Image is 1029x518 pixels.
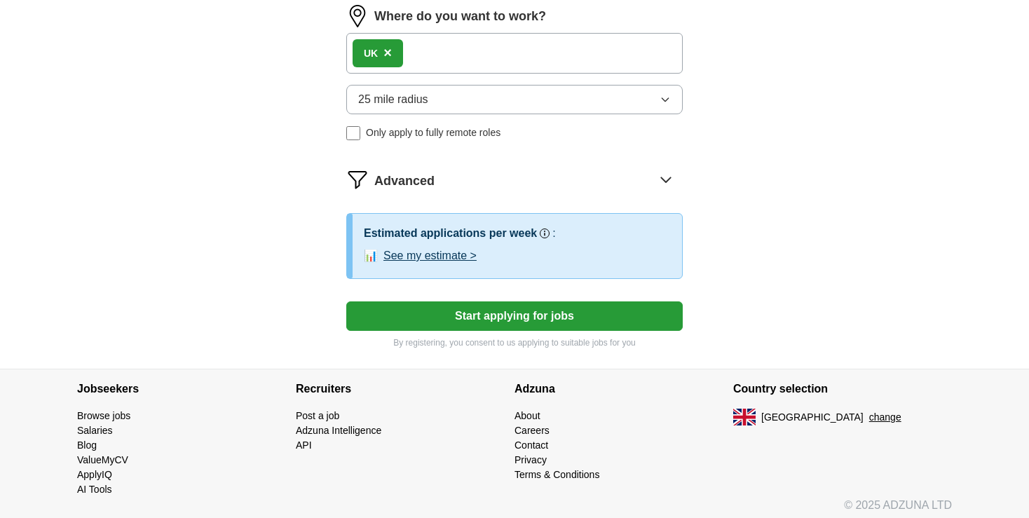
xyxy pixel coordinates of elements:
[514,454,547,465] a: Privacy
[346,168,369,191] img: filter
[383,43,392,64] button: ×
[514,425,550,436] a: Careers
[761,410,864,425] span: [GEOGRAPHIC_DATA]
[366,125,500,140] span: Only apply to fully remote roles
[358,91,428,108] span: 25 mile radius
[77,454,128,465] a: ValueMyCV
[77,484,112,495] a: AI Tools
[77,425,113,436] a: Salaries
[77,469,112,480] a: ApplyIQ
[364,46,378,61] div: UK
[514,410,540,421] a: About
[364,247,378,264] span: 📊
[514,469,599,480] a: Terms & Conditions
[733,369,952,409] h4: Country selection
[296,439,312,451] a: API
[733,409,756,425] img: UK flag
[346,85,683,114] button: 25 mile radius
[383,247,477,264] button: See my estimate >
[364,225,537,242] h3: Estimated applications per week
[383,45,392,60] span: ×
[346,301,683,331] button: Start applying for jobs
[374,172,435,191] span: Advanced
[552,225,555,242] h3: :
[514,439,548,451] a: Contact
[869,410,901,425] button: change
[296,410,339,421] a: Post a job
[346,5,369,27] img: location.png
[346,126,360,140] input: Only apply to fully remote roles
[296,425,381,436] a: Adzuna Intelligence
[77,410,130,421] a: Browse jobs
[346,336,683,349] p: By registering, you consent to us applying to suitable jobs for you
[77,439,97,451] a: Blog
[374,7,546,26] label: Where do you want to work?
